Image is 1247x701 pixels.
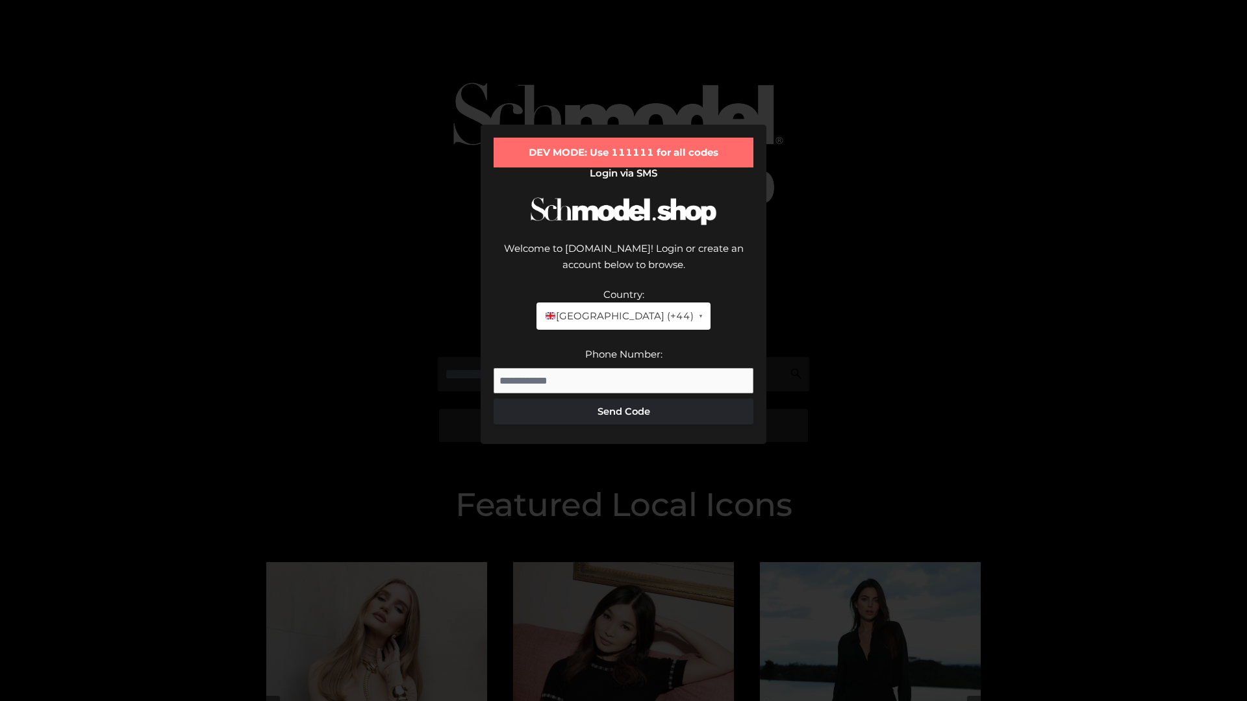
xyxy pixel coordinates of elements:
button: Send Code [494,399,753,424]
h2: Login via SMS [494,167,753,179]
label: Phone Number: [585,348,662,360]
div: Welcome to [DOMAIN_NAME]! Login or create an account below to browse. [494,240,753,286]
div: DEV MODE: Use 111111 for all codes [494,138,753,167]
label: Country: [603,288,644,301]
img: Schmodel Logo [526,186,721,237]
span: [GEOGRAPHIC_DATA] (+44) [544,308,693,325]
img: 🇬🇧 [546,311,555,321]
